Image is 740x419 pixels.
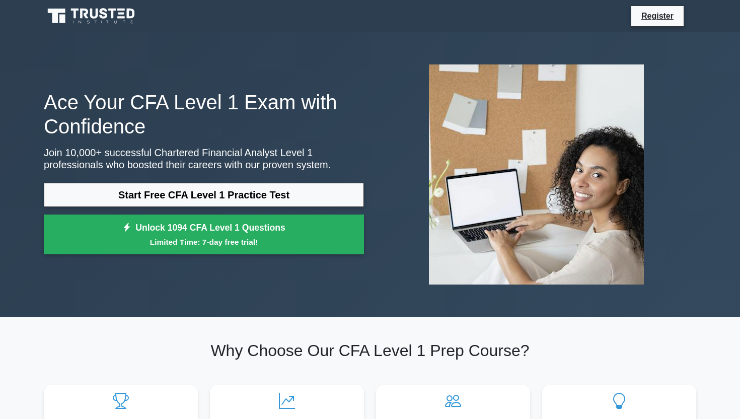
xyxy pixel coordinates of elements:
[44,215,364,255] a: Unlock 1094 CFA Level 1 QuestionsLimited Time: 7-day free trial!
[44,183,364,207] a: Start Free CFA Level 1 Practice Test
[44,90,364,138] h1: Ace Your CFA Level 1 Exam with Confidence
[44,147,364,171] p: Join 10,000+ successful Chartered Financial Analyst Level 1 professionals who boosted their caree...
[56,236,351,248] small: Limited Time: 7-day free trial!
[635,10,680,22] a: Register
[44,341,696,360] h2: Why Choose Our CFA Level 1 Prep Course?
